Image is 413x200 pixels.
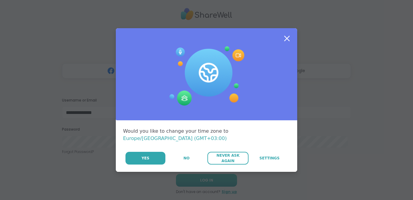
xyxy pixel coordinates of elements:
[259,155,280,161] span: Settings
[207,152,248,165] button: Never Ask Again
[123,135,227,141] span: Europe/[GEOGRAPHIC_DATA] (GMT+03:00)
[169,46,244,106] img: Session Experience
[210,153,245,164] span: Never Ask Again
[141,155,149,161] span: Yes
[125,152,165,165] button: Yes
[123,128,290,142] div: Would you like to change your time zone to
[166,152,207,165] button: No
[249,152,290,165] a: Settings
[184,155,190,161] span: No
